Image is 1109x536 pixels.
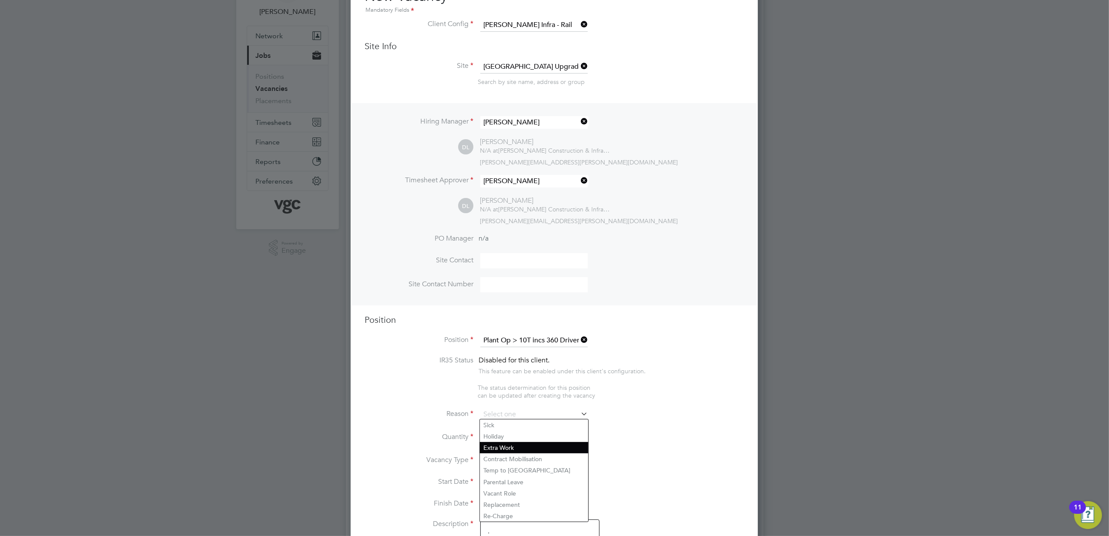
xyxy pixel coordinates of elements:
li: Sick [480,419,588,431]
li: Extra Work [480,442,588,453]
input: Search for... [480,116,588,129]
label: Site Contact [365,256,473,265]
div: 11 [1074,507,1082,519]
label: Quantity [365,432,473,442]
label: Position [365,335,473,345]
div: [PERSON_NAME] [480,137,610,147]
h3: Position [365,314,744,325]
li: Temp to [GEOGRAPHIC_DATA] [480,465,588,476]
label: Start Date [365,477,473,486]
div: [PERSON_NAME] Construction & Infrastructure Ltd [480,147,610,154]
h3: Site Info [365,40,744,52]
span: DL [458,140,473,155]
span: The status determination for this position can be updated after creating the vacancy [478,384,595,399]
input: Search for... [480,60,588,74]
label: Vacancy Type [365,456,473,465]
span: Disabled for this client. [479,356,549,365]
input: Search for... [480,334,588,347]
li: Replacement [480,499,588,510]
li: Re-Charge [480,510,588,522]
input: Search for... [480,19,588,32]
label: PO Manager [365,234,473,243]
label: Site Contact Number [365,280,473,289]
label: Reason [365,409,473,419]
li: Holiday [480,431,588,442]
label: Finish Date [365,499,473,508]
div: Mandatory Fields [365,6,744,15]
li: Contract Mobilisation [480,453,588,465]
label: Hiring Manager [365,117,473,126]
div: [PERSON_NAME] Construction & Infrastructure Ltd [480,205,610,213]
button: Open Resource Center, 11 new notifications [1074,501,1102,529]
input: Search for... [480,175,588,188]
div: This feature can be enabled under this client's configuration. [479,365,646,375]
div: [PERSON_NAME] [480,196,610,205]
label: IR35 Status [365,356,473,365]
span: N/A at [480,205,498,213]
label: Client Config [365,20,473,29]
span: N/A at [480,147,498,154]
span: Search by site name, address or group [478,78,585,86]
li: Parental Leave [480,476,588,488]
label: Description [365,519,473,529]
label: Site [365,61,473,70]
li: Vacant Role [480,488,588,499]
label: Timesheet Approver [365,176,473,185]
input: Select one [480,408,588,421]
span: [PERSON_NAME][EMAIL_ADDRESS][PERSON_NAME][DOMAIN_NAME] [480,217,678,225]
span: [PERSON_NAME][EMAIL_ADDRESS][PERSON_NAME][DOMAIN_NAME] [480,158,678,166]
span: DL [458,198,473,214]
span: n/a [479,234,489,243]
